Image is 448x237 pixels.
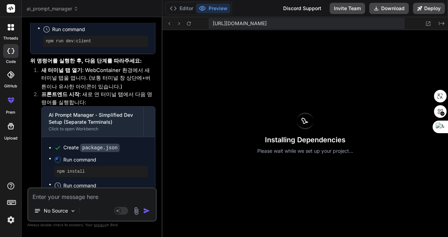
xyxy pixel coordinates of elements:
p: Always double-check its answers. Your in Bind [27,222,157,228]
div: Create [63,144,120,151]
div: Click to open Workbench [49,126,136,132]
strong: 위 명령어를 실행한 후, 다음 단계를 따라주세요: [30,57,142,64]
img: settings [5,214,17,226]
h3: Installing Dependencies [257,135,353,145]
code: package.json [80,144,120,152]
p: Please wait while we set up your project... [257,148,353,155]
img: Pick Models [70,208,76,214]
li: : WebContainer 환경에서 새 터미널 탭을 엽니다. (보통 터미널 창 상단에 버튼이나 유사한 아이콘이 있습니다.) [36,66,155,91]
strong: 프론트엔드 시작 [41,91,79,98]
pre: npm run dev:client [46,38,145,44]
span: Run command [63,156,148,163]
button: Preview [196,3,230,13]
button: Deploy [413,3,445,14]
label: prem [6,109,15,115]
label: GitHub [4,83,17,89]
label: code [6,59,16,65]
pre: npm install [57,169,145,174]
img: attachment [132,207,140,215]
div: Discord Support [279,3,325,14]
label: Upload [4,135,17,141]
span: ai_prompt_manager [27,5,78,12]
button: Editor [167,3,196,13]
div: AI Prompt Manager - Simplified Dev Setup (Separate Terminals) [49,112,136,125]
button: AI Prompt Manager - Simplified Dev Setup (Separate Terminals)Click to open Workbench [42,107,143,137]
span: [URL][DOMAIN_NAME] [213,20,267,27]
p: No Source [44,207,68,214]
label: threads [3,35,18,41]
span: Run command [63,182,148,189]
span: privacy [94,223,106,227]
button: Download [369,3,409,14]
span: Run command [52,26,148,33]
img: icon [143,207,150,214]
code: + [142,76,145,81]
strong: 새 터미널 탭 열기 [41,67,82,73]
button: Invite Team [330,3,365,14]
